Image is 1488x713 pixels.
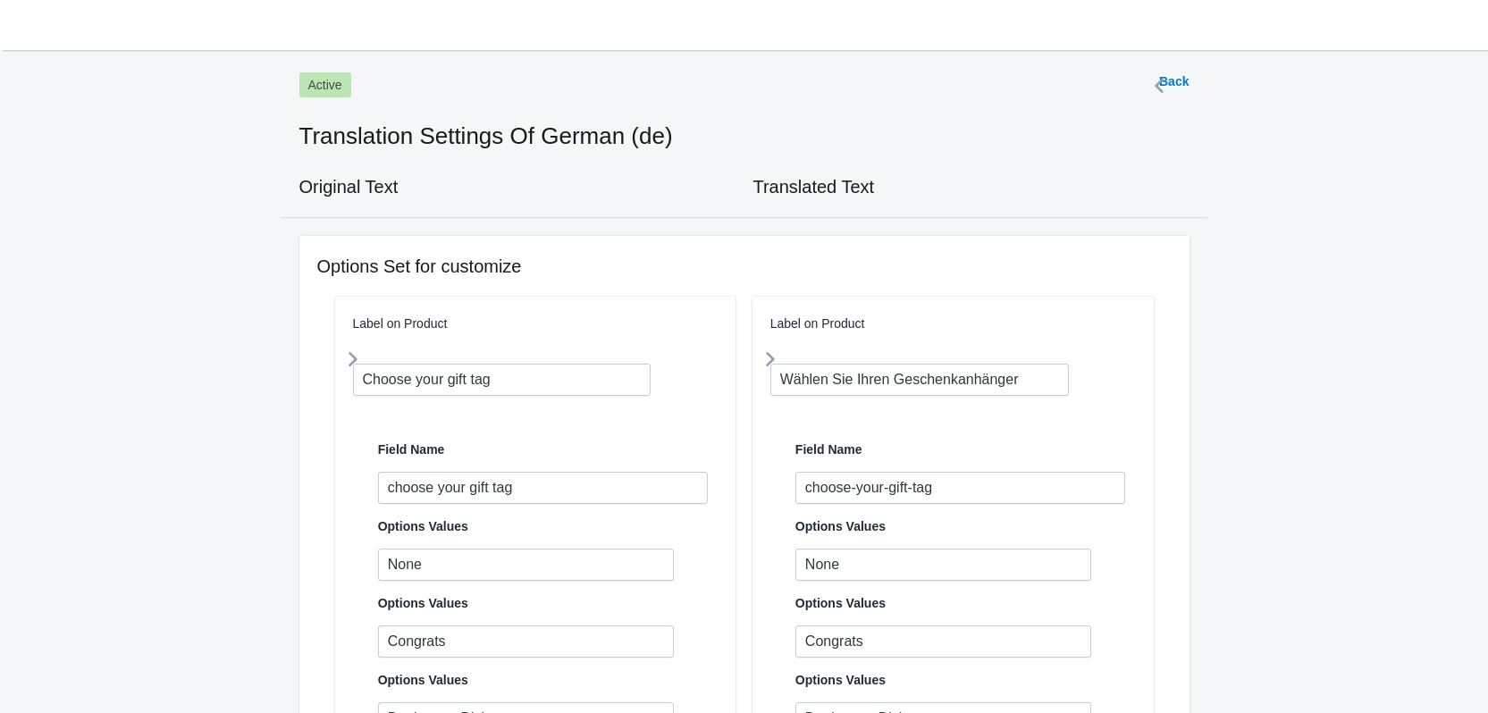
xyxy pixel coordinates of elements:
label: Options Values [378,671,708,689]
p: Active [299,72,351,97]
label: Label on Product [353,315,719,332]
label: Options Values [378,594,708,612]
h3: Options Set for customize [317,254,1172,279]
label: Field Name [795,440,1125,458]
label: Options Values [795,517,1125,535]
a: Back [1159,74,1189,88]
label: Field Name [378,440,708,458]
label: Options Values [378,517,708,535]
label: Options Values [795,594,1125,612]
h3: Original Text [299,174,736,199]
h3: Translated Text [752,174,1189,199]
label: Options Values [795,671,1125,689]
label: Label on Product [770,315,1136,332]
h2: Translation Settings Of German (de) [299,120,1026,152]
